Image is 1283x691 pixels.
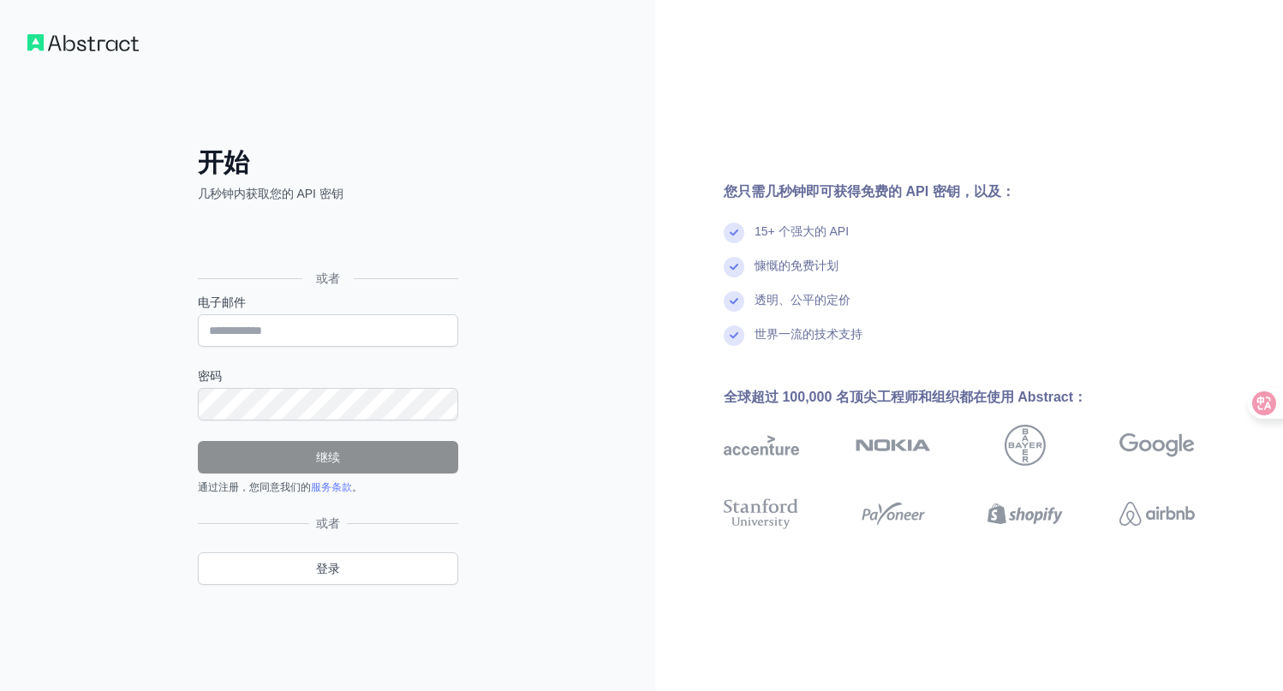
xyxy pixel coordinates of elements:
[724,291,744,312] img: 复选标记
[724,390,1087,404] font: 全球超过 100,000 名顶尖工程师和组织都在使用 Abstract：
[198,441,458,474] button: 继续
[755,327,862,341] font: 世界一流的技术支持
[724,223,744,243] img: 复选标记
[724,425,799,466] img: 埃森哲
[755,224,849,238] font: 15+ 个强大的 API
[198,148,249,176] font: 开始
[724,325,744,346] img: 复选标记
[1119,425,1195,466] img: 谷歌
[189,221,463,259] iframe: “使用Google账号登录”按钮
[856,425,931,466] img: 诺基亚
[198,552,458,585] a: 登录
[311,481,352,493] a: 服务条款
[724,184,1015,199] font: 您只需几秒钟即可获得免费的 API 密钥，以及：
[1119,495,1195,533] img: 爱彼迎
[198,295,246,309] font: 电子邮件
[856,495,931,533] img: 派安盈
[755,293,850,307] font: 透明、公平的定价
[316,271,340,285] font: 或者
[198,187,343,200] font: 几秒钟内获取您的 API 密钥
[198,481,311,493] font: 通过注册，您同意我们的
[198,369,222,383] font: 密码
[27,34,139,51] img: 工作流程
[316,450,340,464] font: 继续
[352,481,362,493] font: 。
[724,495,799,533] img: 斯坦福大学
[724,257,744,277] img: 复选标记
[1005,425,1046,466] img: 拜耳
[988,495,1063,533] img: Shopify
[316,562,340,575] font: 登录
[316,516,340,530] font: 或者
[755,259,838,272] font: 慷慨的免费计划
